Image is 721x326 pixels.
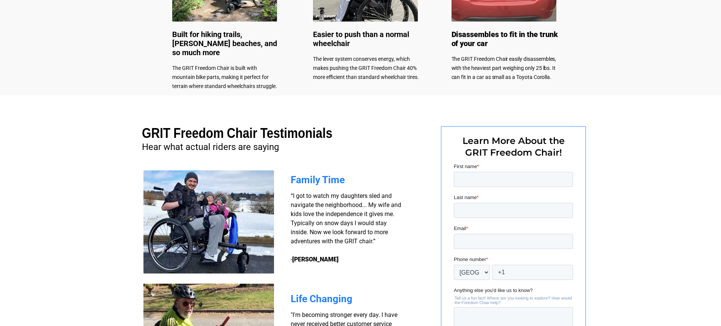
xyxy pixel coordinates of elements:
span: Learn More About the GRIT Freedom Chair! [462,135,565,158]
span: Family Time [291,174,345,185]
span: Life Changing [291,293,352,304]
span: Hear what actual riders are saying [142,142,279,152]
span: “I got to watch my daughters sled and navigate the neighborhood... My wife and kids love the inde... [291,192,401,263]
span: The lever system conserves energy, which makes pushing the GRIT Freedom Chair 40% more efficient ... [313,56,419,80]
span: The GRIT Freedom Chair is built with mountain bike parts, making it perfect for terrain where sta... [172,65,277,89]
span: GRIT Freedom Chair Testimonials [142,125,332,141]
span: Easier to push than a normal wheelchair [313,30,409,48]
span: The GRIT Freedom Chair easily disassembles, with the heaviest part weighing only 25 lbs. It can f... [452,56,556,80]
span: Disassembles to fit in the trunk of your car [452,30,558,48]
span: Built for hiking trails, [PERSON_NAME] beaches, and so much more [172,30,277,57]
strong: [PERSON_NAME] [292,256,339,263]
